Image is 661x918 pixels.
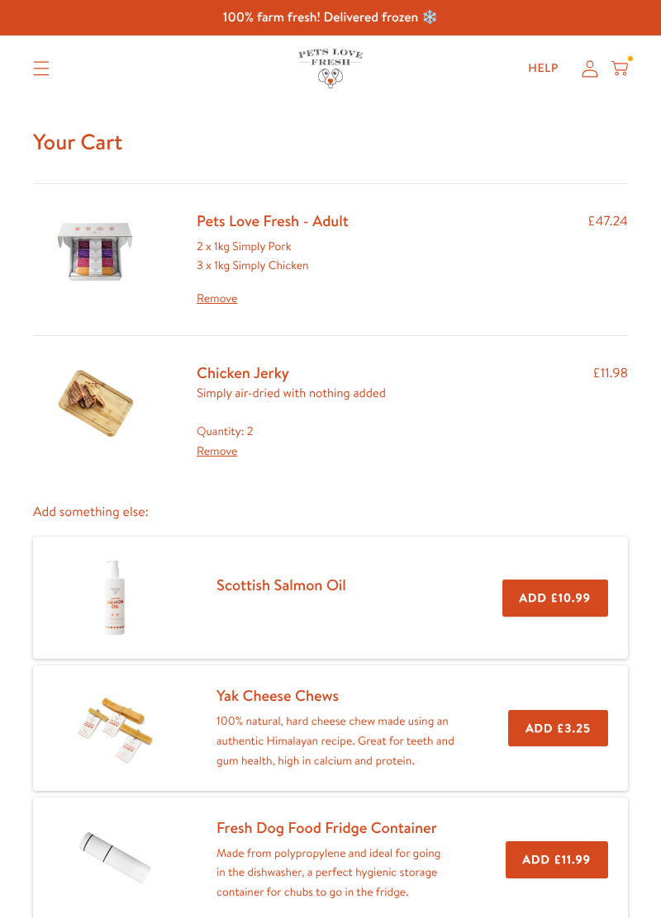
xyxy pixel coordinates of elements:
[508,710,608,747] button: Add £3.25
[216,844,453,902] p: Made from polypropylene and ideal for going in the dishwasher, a perfect hygienic storage contain...
[506,841,608,878] button: Add £11.99
[216,816,437,838] a: Fresh Dog Food Fridge Container
[216,684,339,706] a: Yak Cheese Chews
[592,362,628,461] div: £11.98
[74,820,156,899] img: Fresh Dog Food Fridge Container
[216,712,455,770] p: 100% natural, hard cheese chew made using an authentic Himalayan recipe. Great for teeth and gum ...
[197,422,386,461] div: Quantity: 2
[216,574,346,595] a: Scottish Salmon Oil
[587,211,628,309] div: £47.24
[74,687,156,769] img: Yak Cheese Chews
[33,128,628,156] h1: Your Cart
[502,580,608,617] button: Add £10.99
[197,382,386,404] p: Simply air-dried with nothing added
[197,237,349,309] div: 2 x 1kg Simply Pork 3 x 1kg Simply Chicken
[54,362,136,445] img: Chicken Jerky
[298,49,363,88] img: Pets Love Fresh
[515,52,572,85] a: Help
[197,210,349,231] a: Pets Love Fresh - Adult
[33,501,628,523] p: Add something else:
[197,442,237,459] a: Remove
[74,556,156,639] img: Scottish Salmon Oil
[197,362,289,383] a: Chicken Jerky
[20,48,63,89] summary: Translation missing: en.sections.header.menu
[197,289,349,309] a: Remove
